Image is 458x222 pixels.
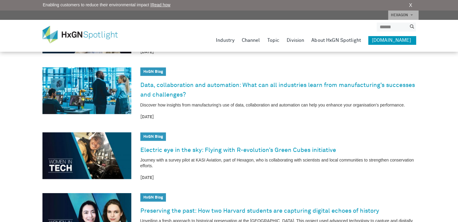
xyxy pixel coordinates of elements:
a: About HxGN Spotlight [311,36,361,45]
p: Journey with a survey pilot at KASI Aviation, part of Hexagon, who is collaborating with scientis... [140,157,416,169]
a: Channel [242,36,260,45]
a: Industry [216,36,235,45]
p: Discover how insights from manufacturing’s use of data, collaboration and automation can help you... [140,102,416,108]
span: Enabling customers to reduce their environmental impact | [43,2,170,8]
img: HxGN Spotlight [42,26,127,43]
time: [DATE] [140,114,416,120]
img: Electric eye in the sky: Flying with R-evolution’s Green Cubes initiative [42,132,131,179]
a: HxGN Blog [143,70,163,74]
a: Preserving the past: How two Harvard students are capturing digital echoes of history [140,206,379,216]
img: Data, collaboration and automation: What can all industries learn from manufacturing’s successes ... [42,67,131,114]
a: [DOMAIN_NAME] [368,36,416,45]
a: Division [287,36,304,45]
a: X [409,2,412,9]
a: Electric eye in the sky: Flying with R-evolution’s Green Cubes initiative [140,145,336,155]
a: Data, collaboration and automation: What can all industries learn from manufacturing’s successes ... [140,80,416,100]
a: HEXAGON [388,11,419,20]
time: [DATE] [140,49,416,55]
a: HxGN Blog [143,135,163,139]
a: HxGN Blog [143,196,163,199]
time: [DATE] [140,175,416,181]
a: Read how [151,2,170,7]
a: Topic [267,36,279,45]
